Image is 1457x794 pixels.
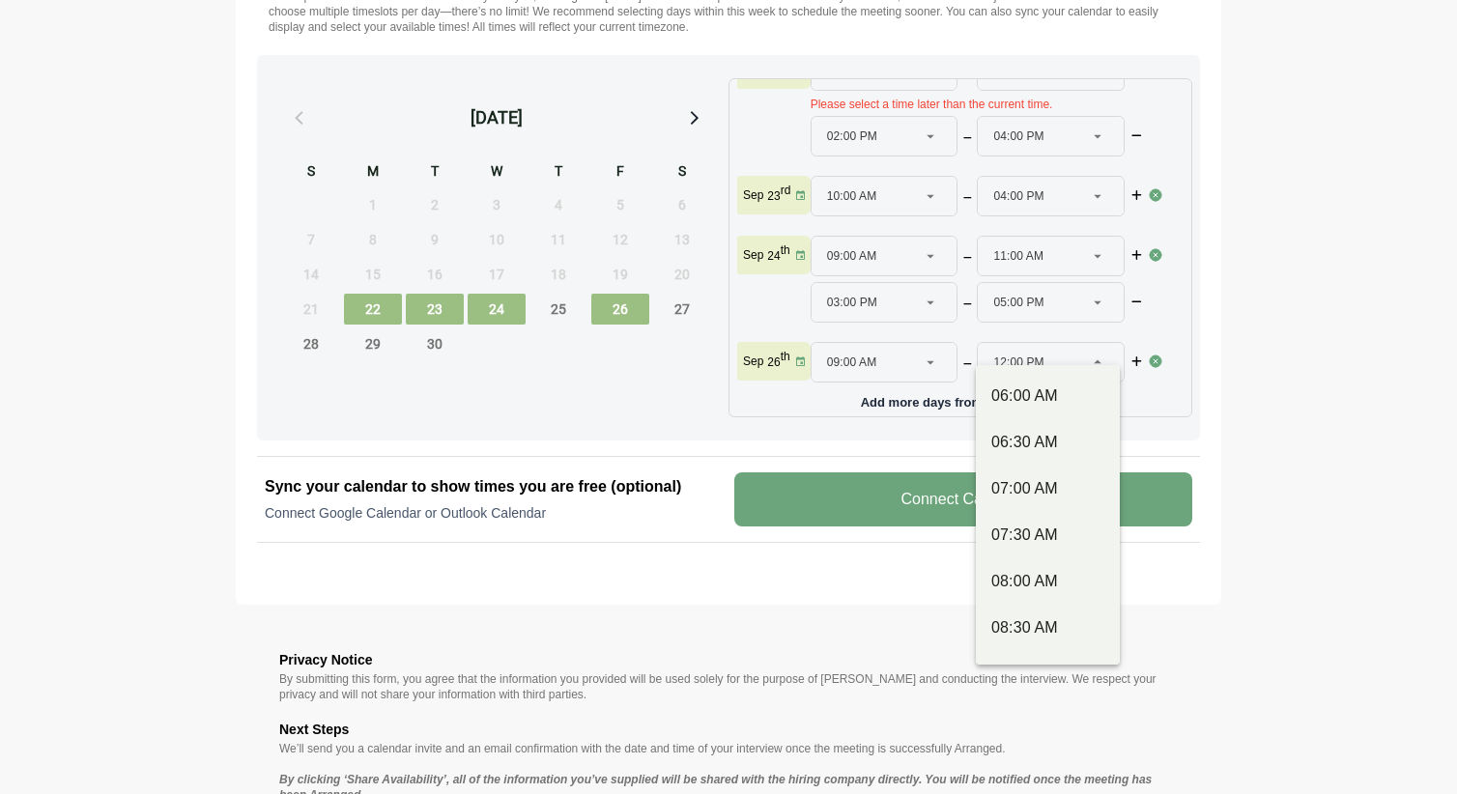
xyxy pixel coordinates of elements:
span: Tuesday, September 9, 2025 [406,224,464,255]
div: S [282,160,340,185]
strong: 23 [767,189,780,203]
p: Add more days from the calendar [737,388,1184,409]
span: 04:00 PM [993,177,1043,215]
span: 04:00 PM [993,117,1043,156]
span: Sunday, September 28, 2025 [282,328,340,359]
div: [DATE] [471,104,523,131]
span: Saturday, September 6, 2025 [653,189,711,220]
p: By submitting this form, you agree that the information you provided will be used solely for the ... [279,671,1178,702]
span: 03:00 PM [827,283,877,322]
span: Thursday, September 18, 2025 [529,259,587,290]
span: Wednesday, September 24, 2025 [468,294,526,325]
span: Sunday, September 21, 2025 [282,294,340,325]
p: Connect Google Calendar or Outlook Calendar [265,503,723,523]
h2: Sync your calendar to show times you are free (optional) [265,475,723,498]
p: Sep [743,354,763,369]
span: Sunday, September 14, 2025 [282,259,340,290]
span: Wednesday, September 17, 2025 [468,259,526,290]
span: Saturday, September 20, 2025 [653,259,711,290]
span: Friday, September 12, 2025 [591,224,649,255]
span: Thursday, September 25, 2025 [529,294,587,325]
span: 09:00 AM [827,237,877,275]
span: 11:00 AM [993,237,1043,275]
span: Tuesday, September 30, 2025 [406,328,464,359]
span: 10:00 AM [827,177,877,215]
span: Tuesday, September 23, 2025 [406,294,464,325]
span: 05:00 PM [993,283,1043,322]
span: Monday, September 8, 2025 [344,224,402,255]
strong: 26 [767,355,780,369]
div: M [344,160,402,185]
span: Friday, September 19, 2025 [591,259,649,290]
span: Wednesday, September 3, 2025 [468,189,526,220]
span: 12:00 PM [993,343,1043,382]
sup: rd [781,184,791,197]
span: Monday, September 29, 2025 [344,328,402,359]
span: Monday, September 1, 2025 [344,189,402,220]
p: Sep [743,247,763,263]
p: Please select a time later than the current time. [811,97,1149,112]
strong: 24 [767,249,780,263]
div: F [591,160,649,185]
span: Friday, September 5, 2025 [591,189,649,220]
span: Tuesday, September 2, 2025 [406,189,464,220]
span: Saturday, September 13, 2025 [653,224,711,255]
h3: Privacy Notice [279,648,1178,671]
div: T [406,160,464,185]
span: Sunday, September 7, 2025 [282,224,340,255]
div: S [653,160,711,185]
span: 02:00 PM [827,117,877,156]
span: Saturday, September 27, 2025 [653,294,711,325]
h3: Next Steps [279,718,1178,741]
span: Thursday, September 11, 2025 [529,224,587,255]
v-button: Connect Calander [734,472,1192,526]
span: Friday, September 26, 2025 [591,294,649,325]
p: Sep [743,187,763,203]
div: W [468,160,526,185]
span: Monday, September 15, 2025 [344,259,402,290]
span: 09:00 AM [827,343,877,382]
sup: th [781,243,790,257]
span: Thursday, September 4, 2025 [529,189,587,220]
p: We’ll send you a calendar invite and an email confirmation with the date and time of your intervi... [279,741,1178,756]
span: Monday, September 22, 2025 [344,294,402,325]
span: Tuesday, September 16, 2025 [406,259,464,290]
sup: th [781,350,790,363]
span: Wednesday, September 10, 2025 [468,224,526,255]
div: T [529,160,587,185]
